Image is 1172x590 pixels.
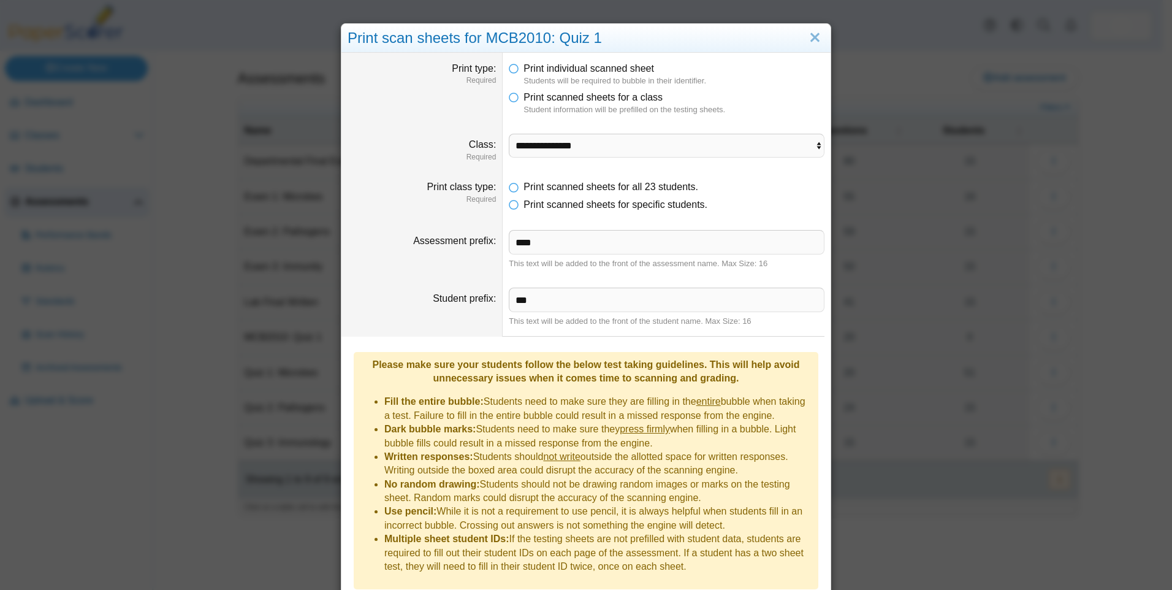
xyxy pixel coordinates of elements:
u: entire [696,396,721,407]
div: This text will be added to the front of the student name. Max Size: 16 [509,316,824,327]
label: Print type [452,63,496,74]
label: Class [469,139,496,150]
a: Close [805,28,824,48]
b: Dark bubble marks: [384,424,476,434]
b: Multiple sheet student IDs: [384,534,509,544]
label: Print class type [427,182,496,192]
u: press firmly [620,424,670,434]
span: Print scanned sheets for specific students. [523,199,707,210]
li: Students need to make sure they are filling in the bubble when taking a test. Failure to fill in ... [384,395,812,423]
b: Use pencil: [384,506,436,516]
li: If the testing sheets are not prefilled with student data, students are required to fill out thei... [384,532,812,573]
dfn: Required [348,152,496,163]
li: Students should not be drawing random images or marks on the testing sheet. Random marks could di... [384,478,812,505]
span: Print individual scanned sheet [523,63,654,74]
label: Student prefix [433,293,496,304]
dfn: Student information will be prefilled on the testing sheets. [523,104,824,115]
b: No random drawing: [384,479,480,489]
b: Please make sure your students follow the below test taking guidelines. This will help avoid unne... [372,359,799,383]
div: This text will be added to the front of the assessment name. Max Size: 16 [509,258,824,269]
span: Print scanned sheets for a class [523,92,663,102]
li: While it is not a requirement to use pencil, it is always helpful when students fill in an incorr... [384,505,812,532]
li: Students need to make sure they when filling in a bubble. Light bubble fills could result in a mi... [384,423,812,450]
dfn: Students will be required to bubble in their identifier. [523,75,824,86]
dfn: Required [348,75,496,86]
u: not write [543,451,580,462]
span: Print scanned sheets for all 23 students. [523,182,698,192]
li: Students should outside the allotted space for written responses. Writing outside the boxed area ... [384,450,812,478]
div: Print scan sheets for MCB2010: Quiz 1 [341,24,831,53]
dfn: Required [348,194,496,205]
b: Fill the entire bubble: [384,396,484,407]
b: Written responses: [384,451,473,462]
label: Assessment prefix [413,236,496,246]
